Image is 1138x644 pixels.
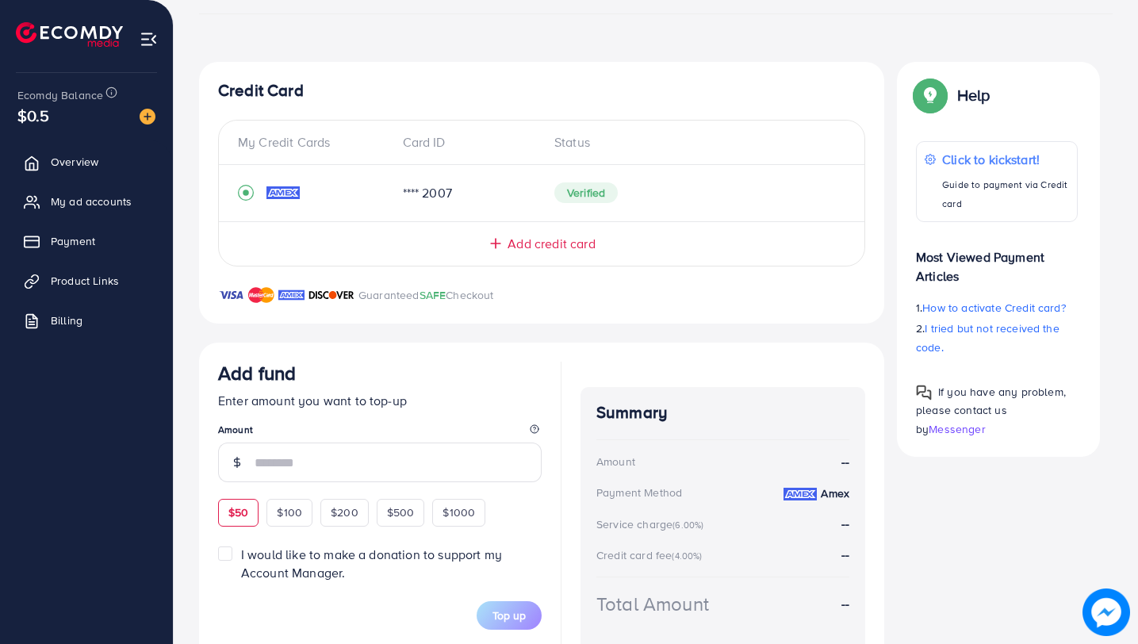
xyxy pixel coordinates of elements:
[387,504,415,520] span: $500
[266,186,300,199] img: credit
[308,286,354,305] img: brand
[12,225,161,257] a: Payment
[942,175,1069,213] p: Guide to payment via Credit card
[12,186,161,217] a: My ad accounts
[596,454,635,470] div: Amount
[140,109,155,125] img: image
[492,608,526,623] span: Top up
[238,133,390,151] div: My Credit Cards
[508,235,595,253] span: Add credit card
[17,104,50,127] span: $0.5
[51,312,82,328] span: Billing
[17,87,103,103] span: Ecomdy Balance
[672,519,703,531] small: (6.00%)
[331,504,358,520] span: $200
[238,185,254,201] svg: record circle
[672,550,702,562] small: (4.00%)
[841,453,849,471] strong: --
[358,286,494,305] p: Guaranteed Checkout
[12,265,161,297] a: Product Links
[916,235,1078,286] p: Most Viewed Payment Articles
[443,504,475,520] span: $1000
[957,86,990,105] p: Help
[16,22,123,47] img: logo
[916,384,1066,436] span: If you have any problem, please contact us by
[922,300,1065,316] span: How to activate Credit card?
[477,601,542,630] button: Top up
[841,515,849,532] strong: --
[51,233,95,249] span: Payment
[916,320,1059,355] span: I tried but not received the code.
[596,590,709,618] div: Total Amount
[218,423,542,443] legend: Amount
[218,391,542,410] p: Enter amount you want to top-up
[51,194,132,209] span: My ad accounts
[916,319,1078,357] p: 2.
[12,146,161,178] a: Overview
[420,287,446,303] span: SAFE
[218,286,244,305] img: brand
[390,133,542,151] div: Card ID
[554,182,618,203] span: Verified
[228,504,248,520] span: $50
[841,595,849,613] strong: --
[596,485,682,500] div: Payment Method
[277,504,302,520] span: $100
[241,546,502,581] span: I would like to make a donation to support my Account Manager.
[218,81,865,101] h4: Credit Card
[51,154,98,170] span: Overview
[784,488,817,500] img: credit
[596,403,849,423] h4: Summary
[140,30,158,48] img: menu
[916,298,1078,317] p: 1.
[12,305,161,336] a: Billing
[248,286,274,305] img: brand
[916,385,932,401] img: Popup guide
[942,150,1069,169] p: Click to kickstart!
[916,81,945,109] img: Popup guide
[821,485,849,501] strong: Amex
[218,362,296,385] h3: Add fund
[929,421,985,437] span: Messenger
[1082,588,1130,636] img: image
[51,273,119,289] span: Product Links
[596,547,707,563] div: Credit card fee
[596,516,708,532] div: Service charge
[278,286,305,305] img: brand
[542,133,845,151] div: Status
[841,546,849,563] strong: --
